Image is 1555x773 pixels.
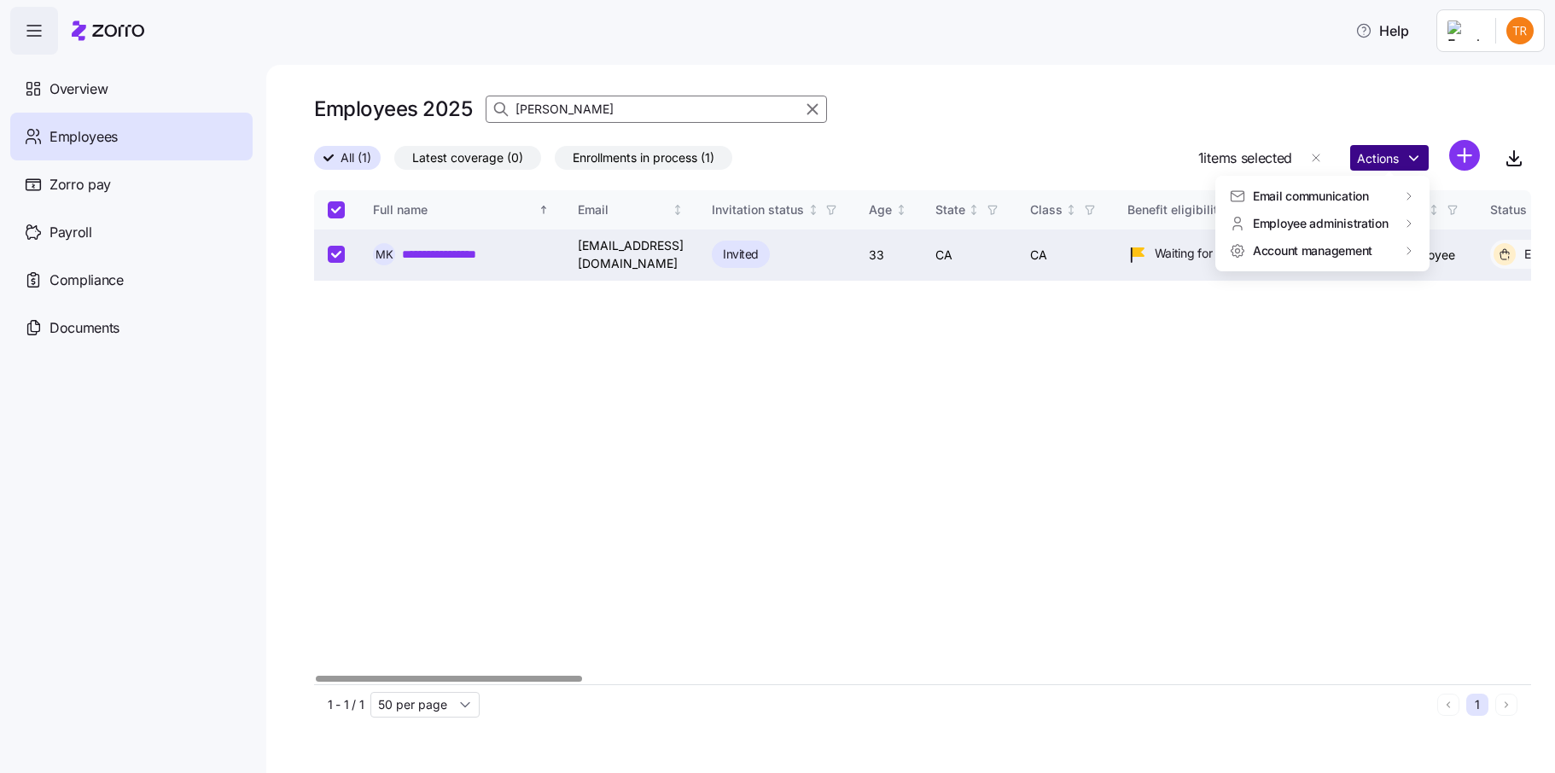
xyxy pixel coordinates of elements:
span: Employee administration [1253,215,1389,232]
input: Select record 1 [328,246,345,263]
td: 33 [855,230,922,281]
td: CA [1016,230,1114,281]
span: Waiting for benefit eligibility [1155,245,1302,262]
span: Email communication [1253,188,1369,205]
td: [EMAIL_ADDRESS][DOMAIN_NAME] [564,230,698,281]
span: M K [376,249,393,260]
td: Employee [1387,230,1476,281]
span: Account management [1253,242,1372,259]
td: CA [922,230,1016,281]
span: Invited [723,244,759,264]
